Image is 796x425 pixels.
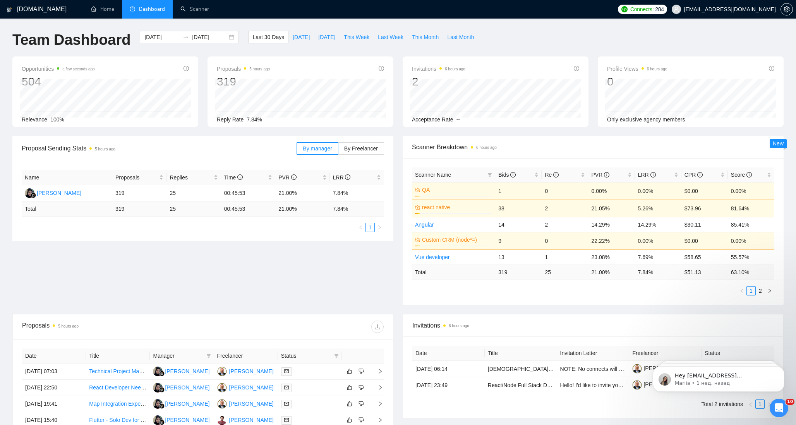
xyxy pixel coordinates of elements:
[412,346,485,361] th: Date
[747,287,755,295] a: 1
[217,400,274,406] a: VL[PERSON_NAME]
[542,200,588,217] td: 2
[205,350,213,362] span: filter
[681,265,728,280] td: $ 51.13
[357,367,366,376] button: dislike
[356,223,365,232] button: left
[153,400,209,406] a: SM[PERSON_NAME]
[495,200,542,217] td: 38
[89,384,202,391] a: React Developer Needed to Complete Website
[681,217,728,232] td: $30.11
[412,265,495,280] td: Total
[412,377,485,393] td: [DATE] 23:49
[165,383,209,392] div: [PERSON_NAME]
[284,369,289,374] span: mail
[229,367,274,376] div: [PERSON_NAME]
[456,116,460,123] span: --
[498,172,516,178] span: Bids
[281,352,331,360] span: Status
[728,265,774,280] td: 63.10 %
[629,346,702,361] th: Freelancer
[318,33,335,41] span: [DATE]
[756,286,765,295] li: 2
[221,185,275,201] td: 00:45:53
[91,6,114,12] a: homeHome
[684,172,703,178] span: CPR
[702,399,743,409] li: Total 2 invitations
[22,143,297,153] span: Proposal Sending Stats
[495,217,542,232] td: 14
[344,145,378,152] span: By Freelancer
[412,142,774,152] span: Scanner Breakdown
[217,383,227,393] img: VL
[89,401,180,407] a: Map Integration Expert for Glide CRM
[607,116,685,123] span: Only exclusive agency members
[34,22,133,144] span: Hey [EMAIL_ADDRESS][DOMAIN_NAME], Looks like your Upwork agency JSDaddy - Web and Multi-Platform ...
[214,348,278,364] th: Freelancer
[159,403,165,409] img: gigradar-bm.png
[217,367,227,376] img: VL
[485,377,557,393] td: React/Node Full Stack Dev Needed ASAP
[22,396,86,412] td: [DATE] 19:41
[217,415,227,425] img: IN
[357,399,366,408] button: dislike
[574,66,579,71] span: info-circle
[371,321,384,333] button: download
[681,200,728,217] td: $73.96
[345,415,354,425] button: like
[371,369,383,374] span: right
[249,67,270,71] time: 5 hours ago
[557,346,630,361] th: Invitation Letter
[650,172,656,178] span: info-circle
[374,31,408,43] button: Last Week
[635,265,681,280] td: 7.84 %
[495,265,542,280] td: 319
[588,182,635,200] td: 0.00%
[284,418,289,422] span: mail
[58,324,79,328] time: 5 hours ago
[62,67,94,71] time: a few seconds ago
[89,368,256,374] a: Technical Project Manager / Lead Developer (Next.js, APIs, Postgres)
[288,31,314,43] button: [DATE]
[153,384,209,390] a: SM[PERSON_NAME]
[737,286,746,295] li: Previous Page
[25,188,34,198] img: SM
[415,237,420,242] span: crown
[347,384,352,391] span: like
[607,64,667,73] span: Profile Views
[635,217,681,232] td: 14.29%
[746,286,756,295] li: 1
[34,30,134,37] p: Message from Mariia, sent 1 нед. назад
[166,201,221,217] td: 25
[359,368,364,374] span: dislike
[153,415,163,425] img: SM
[412,33,439,41] span: This Month
[604,172,609,178] span: info-circle
[22,170,112,185] th: Name
[7,3,12,16] img: logo
[159,420,165,425] img: gigradar-bm.png
[347,368,352,374] span: like
[591,172,609,178] span: PVR
[22,348,86,364] th: Date
[248,31,288,43] button: Last 30 Days
[545,172,559,178] span: Re
[275,185,329,201] td: 21.00%
[588,200,635,217] td: 21.05%
[366,223,374,232] a: 1
[415,254,450,260] a: Vue developer
[641,350,796,404] iframe: Intercom notifications сообщение
[632,381,688,387] a: [PERSON_NAME]
[303,145,332,152] span: By manager
[165,367,209,376] div: [PERSON_NAME]
[278,174,297,181] span: PVR
[345,367,354,376] button: like
[767,402,772,407] span: right
[379,66,384,71] span: info-circle
[166,170,221,185] th: Replies
[95,147,115,151] time: 5 hours ago
[542,232,588,249] td: 0
[112,201,166,217] td: 319
[359,384,364,391] span: dislike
